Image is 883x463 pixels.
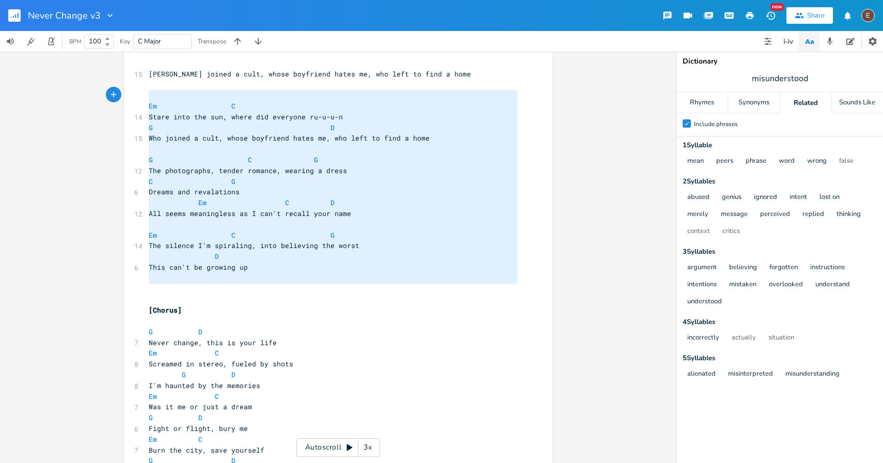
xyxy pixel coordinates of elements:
[861,4,875,27] button: E
[819,193,840,202] button: lost on
[839,157,854,166] button: false
[728,92,779,113] div: Synonyms
[149,348,157,358] span: Em
[231,230,235,240] span: C
[683,355,877,362] div: 5 Syllable s
[687,210,708,219] button: merely
[330,123,335,132] span: D
[231,370,235,379] span: D
[149,305,182,315] span: [Chorus]
[358,438,377,457] div: 3x
[716,157,733,166] button: peers
[687,334,719,343] button: incorrectly
[149,392,157,401] span: Em
[807,157,827,166] button: wrong
[296,438,380,457] div: Autoscroll
[198,198,207,207] span: Em
[807,11,825,20] div: Share
[722,227,740,236] button: critics
[149,112,343,121] span: Stare into the sun, where did everyone ru-u-u-n
[683,249,877,255] div: 3 Syllable s
[149,69,471,79] span: [PERSON_NAME] joined a cult, whose boyfriend hates me, who left to find a home
[687,370,716,379] button: alienated
[69,39,81,44] div: BPM
[149,424,248,433] span: Fight or flight, bury me
[785,370,840,379] button: misunderstanding
[149,187,240,196] span: Dreams and revalations
[770,3,784,11] div: New
[732,334,756,343] button: actually
[728,370,773,379] button: misinterpreted
[149,327,153,336] span: G
[687,157,704,166] button: mean
[721,210,748,219] button: message
[330,230,335,240] span: G
[687,281,717,289] button: intentions
[285,198,289,207] span: C
[215,252,219,261] span: D
[722,193,742,202] button: genius
[837,210,861,219] button: thinking
[746,157,766,166] button: phrase
[149,445,264,455] span: Burn the city, save yourself
[215,392,219,401] span: C
[760,6,781,25] button: New
[120,38,130,44] div: Key
[779,157,795,166] button: word
[28,11,101,20] span: Never Change v3
[687,298,722,306] button: understood
[769,281,803,289] button: overlooked
[810,264,845,272] button: instructions
[314,155,318,164] span: G
[149,166,347,175] span: The photographs, tender romance, wearing a dress
[198,327,202,336] span: D
[198,435,202,444] span: C
[802,210,824,219] button: replied
[815,281,850,289] button: understand
[182,370,186,379] span: G
[729,281,756,289] button: mistaken
[769,264,798,272] button: forgotten
[683,58,877,65] div: Dictionary
[760,210,790,219] button: perceived
[687,227,710,236] button: context
[754,193,777,202] button: ignored
[149,241,359,250] span: The silence I'm spiraling, into believing the worst
[687,264,717,272] button: argument
[149,413,153,422] span: G
[198,38,226,44] div: Transpose
[149,435,157,444] span: Em
[752,73,808,85] span: misunderstood
[231,101,235,111] span: C
[790,193,807,202] button: intent
[676,92,728,113] div: Rhymes
[768,334,794,343] button: situation
[861,9,875,22] div: edward
[215,348,219,358] span: C
[832,92,883,113] div: Sounds Like
[149,338,277,347] span: Never change, this is your life
[149,101,157,111] span: Em
[149,209,351,218] span: All seems meaningless as I can't recall your name
[729,264,757,272] button: believing
[149,230,157,240] span: Em
[687,193,709,202] button: abused
[149,177,153,186] span: C
[149,123,153,132] span: G
[683,178,877,185] div: 2 Syllable s
[149,155,153,164] span: G
[683,319,877,326] div: 4 Syllable s
[780,92,831,113] div: Related
[149,263,248,272] span: This can't be growing up
[149,133,430,143] span: Who joined a cult, whose boyfriend hates me, who left to find a home
[149,359,293,368] span: Screamed in stereo, fueled by shots
[248,155,252,164] span: C
[198,413,202,422] span: D
[330,198,335,207] span: D
[149,381,260,390] span: I'm haunted by the memories
[786,7,833,24] button: Share
[694,121,738,127] div: Include phrases
[149,402,252,411] span: Was it me or just a dream
[231,177,235,186] span: G
[683,142,877,149] div: 1 Syllable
